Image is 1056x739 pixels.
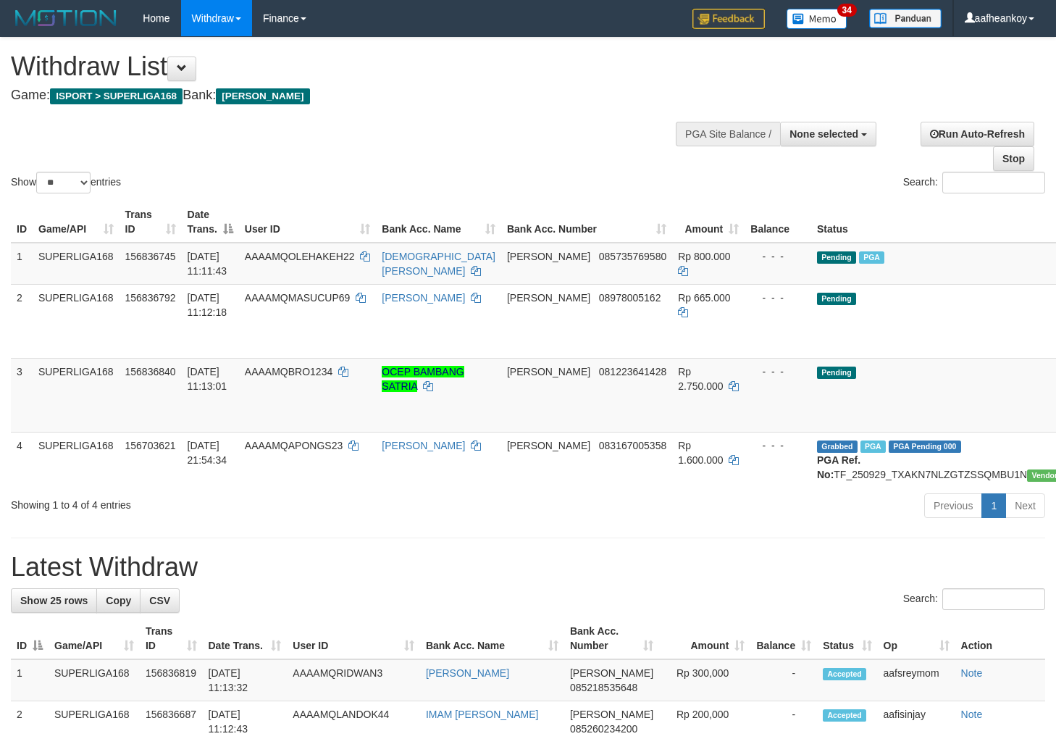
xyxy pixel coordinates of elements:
span: [DATE] 21:54:34 [188,440,227,466]
span: Copy 08978005162 to clipboard [599,292,661,304]
th: Date Trans.: activate to sort column ascending [203,618,288,659]
span: [PERSON_NAME] [507,292,590,304]
th: Balance [745,201,811,243]
span: Copy 081223641428 to clipboard [599,366,666,377]
label: Search: [903,172,1045,193]
th: ID: activate to sort column descending [11,618,49,659]
th: Date Trans.: activate to sort column descending [182,201,239,243]
td: SUPERLIGA168 [33,284,120,358]
span: Accepted [823,709,866,722]
span: Rp 1.600.000 [678,440,723,466]
span: [PERSON_NAME] [507,251,590,262]
span: AAAAMQMASUCUP69 [245,292,350,304]
span: Pending [817,251,856,264]
td: 4 [11,432,33,488]
td: 3 [11,358,33,432]
a: [PERSON_NAME] [382,292,465,304]
img: panduan.png [869,9,942,28]
span: 34 [837,4,857,17]
a: Next [1005,493,1045,518]
span: AAAAMQOLEHAKEH22 [245,251,355,262]
td: [DATE] 11:13:32 [203,659,288,701]
label: Show entries [11,172,121,193]
span: Marked by aafheankoy [859,251,884,264]
a: CSV [140,588,180,613]
img: MOTION_logo.png [11,7,121,29]
td: 156836819 [140,659,203,701]
span: Copy 085260234200 to clipboard [570,723,637,735]
th: Amount: activate to sort column ascending [659,618,750,659]
td: SUPERLIGA168 [33,432,120,488]
td: 2 [11,284,33,358]
a: Stop [993,146,1034,171]
div: - - - [750,438,805,453]
span: Marked by aafchhiseyha [860,441,886,453]
h1: Latest Withdraw [11,553,1045,582]
select: Showentries [36,172,91,193]
a: Copy [96,588,141,613]
td: - [750,659,817,701]
td: SUPERLIGA168 [33,358,120,432]
td: SUPERLIGA168 [49,659,140,701]
span: [PERSON_NAME] [507,366,590,377]
span: AAAAMQAPONGS23 [245,440,343,451]
td: Rp 300,000 [659,659,750,701]
span: CSV [149,595,170,606]
span: 156836745 [125,251,176,262]
span: Copy 085735769580 to clipboard [599,251,666,262]
th: Bank Acc. Name: activate to sort column ascending [420,618,564,659]
th: Bank Acc. Number: activate to sort column ascending [564,618,659,659]
td: aafsreymom [878,659,955,701]
span: Copy 083167005358 to clipboard [599,440,666,451]
span: [DATE] 11:11:43 [188,251,227,277]
span: [PERSON_NAME] [570,709,653,720]
th: Status: activate to sort column ascending [817,618,877,659]
a: IMAM [PERSON_NAME] [426,709,539,720]
th: Balance: activate to sort column ascending [750,618,817,659]
span: Pending [817,367,856,379]
span: 156836840 [125,366,176,377]
span: [PERSON_NAME] [570,667,653,679]
span: 156836792 [125,292,176,304]
span: Copy 085218535648 to clipboard [570,682,637,693]
b: PGA Ref. No: [817,454,860,480]
span: None selected [789,128,858,140]
a: Show 25 rows [11,588,97,613]
span: Accepted [823,668,866,680]
span: 156703621 [125,440,176,451]
a: [DEMOGRAPHIC_DATA][PERSON_NAME] [382,251,495,277]
span: ISPORT > SUPERLIGA168 [50,88,183,104]
img: Feedback.jpg [692,9,765,29]
a: Run Auto-Refresh [921,122,1034,146]
span: PGA Pending [889,441,961,453]
th: User ID: activate to sort column ascending [287,618,420,659]
div: - - - [750,291,805,305]
a: Previous [924,493,982,518]
h1: Withdraw List [11,52,690,81]
span: AAAAMQBRO1234 [245,366,332,377]
input: Search: [942,172,1045,193]
th: Bank Acc. Number: activate to sort column ascending [501,201,672,243]
span: Rp 800.000 [678,251,730,262]
div: - - - [750,249,805,264]
img: Button%20Memo.svg [787,9,847,29]
div: PGA Site Balance / [676,122,780,146]
a: [PERSON_NAME] [382,440,465,451]
span: Rp 2.750.000 [678,366,723,392]
span: Grabbed [817,441,858,453]
span: Copy [106,595,131,606]
th: User ID: activate to sort column ascending [239,201,377,243]
span: [DATE] 11:12:18 [188,292,227,318]
th: ID [11,201,33,243]
span: [PERSON_NAME] [507,440,590,451]
span: Rp 665.000 [678,292,730,304]
th: Bank Acc. Name: activate to sort column ascending [376,201,501,243]
th: Trans ID: activate to sort column ascending [120,201,182,243]
span: [PERSON_NAME] [216,88,309,104]
a: 1 [981,493,1006,518]
span: Pending [817,293,856,305]
span: Show 25 rows [20,595,88,606]
td: 1 [11,243,33,285]
a: OCEP BAMBANG SATRIA [382,366,464,392]
th: Op: activate to sort column ascending [878,618,955,659]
